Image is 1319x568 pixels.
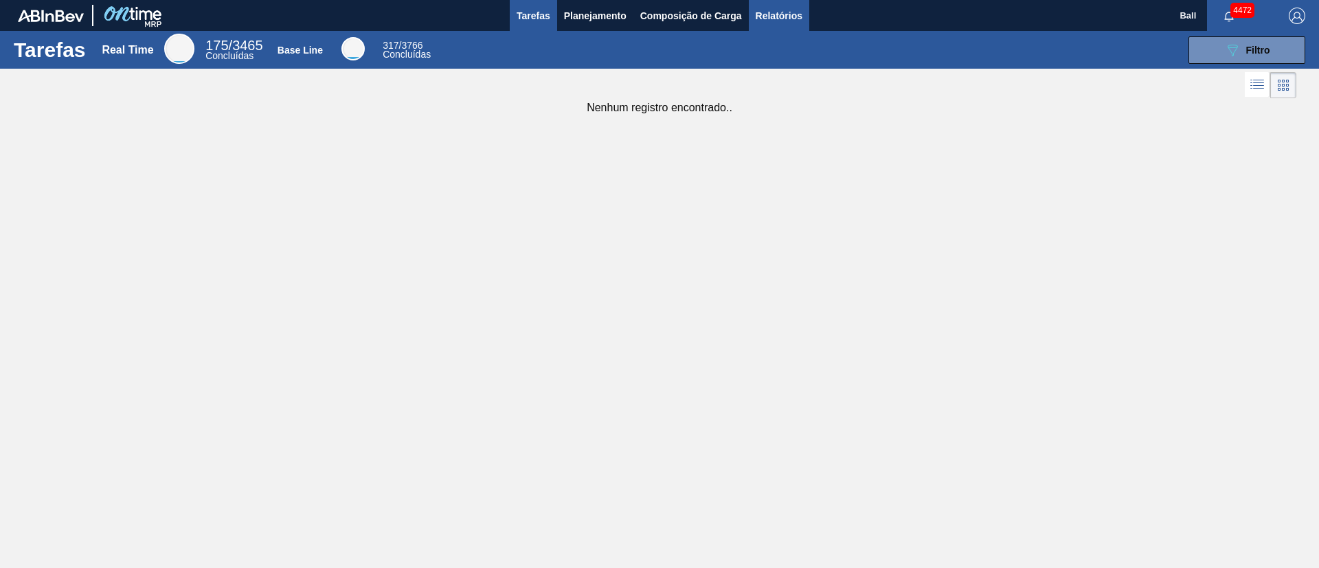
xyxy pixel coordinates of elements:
[383,49,431,60] span: Concluídas
[517,8,550,24] span: Tarefas
[756,8,802,24] span: Relatórios
[383,40,398,51] span: 317
[205,38,262,53] span: / 3465
[341,37,365,60] div: Base Line
[1188,36,1305,64] button: Filtro
[278,45,323,56] div: Base Line
[18,10,84,22] img: TNhmsLtSVTkK8tSr43FrP2fwEKptu5GPRR3wAAAABJRU5ErkJggg==
[14,42,86,58] h1: Tarefas
[1270,72,1296,98] div: Visão em Cards
[205,38,228,53] span: 175
[205,40,262,60] div: Real Time
[1207,6,1251,25] button: Notificações
[1289,8,1305,24] img: Logout
[102,44,153,56] div: Real Time
[640,8,742,24] span: Composição de Carga
[1246,45,1270,56] span: Filtro
[564,8,627,24] span: Planejamento
[383,41,431,59] div: Base Line
[1230,3,1254,18] span: 4472
[383,40,422,51] span: / 3766
[1245,72,1270,98] div: Visão em Lista
[164,34,194,64] div: Real Time
[205,50,253,61] span: Concluídas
